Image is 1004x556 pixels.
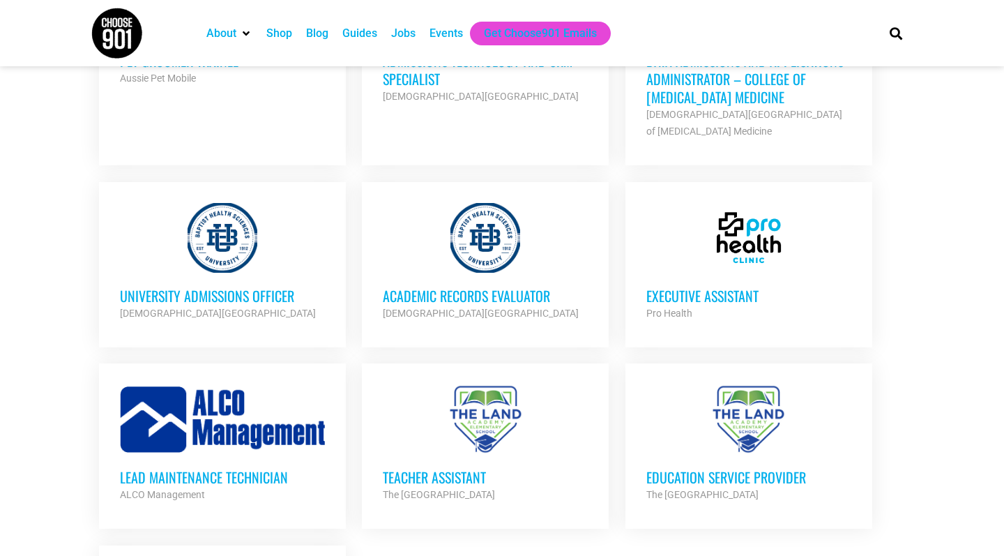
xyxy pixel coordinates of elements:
strong: [DEMOGRAPHIC_DATA][GEOGRAPHIC_DATA] of [MEDICAL_DATA] Medicine [646,109,842,137]
h3: Executive Assistant [646,287,851,305]
a: Jobs [391,25,416,42]
strong: The [GEOGRAPHIC_DATA] [646,489,759,500]
strong: Pro Health [646,308,692,319]
h3: University Admissions Officer [120,287,325,305]
div: Search [885,22,908,45]
a: Shop [266,25,292,42]
a: Education Service Provider The [GEOGRAPHIC_DATA] [625,363,872,524]
strong: [DEMOGRAPHIC_DATA][GEOGRAPHIC_DATA] [120,308,316,319]
a: Academic Records Evaluator [DEMOGRAPHIC_DATA][GEOGRAPHIC_DATA] [362,182,609,343]
h3: Admissions Technology and CRM Specialist [383,52,588,88]
a: Teacher Assistant The [GEOGRAPHIC_DATA] [362,363,609,524]
h3: Lead Maintenance Technician [120,468,325,486]
nav: Main nav [199,22,866,45]
a: Get Choose901 Emails [484,25,597,42]
a: Events [429,25,463,42]
div: About [199,22,259,45]
h3: Academic Records Evaluator [383,287,588,305]
h3: Data Admissions and Applications Administrator – College of [MEDICAL_DATA] Medicine [646,52,851,106]
a: About [206,25,236,42]
strong: [DEMOGRAPHIC_DATA][GEOGRAPHIC_DATA] [383,91,579,102]
strong: [DEMOGRAPHIC_DATA][GEOGRAPHIC_DATA] [383,308,579,319]
a: Blog [306,25,328,42]
h3: Pet Groomer Trainee [120,52,325,70]
strong: ALCO Management [120,489,205,500]
strong: The [GEOGRAPHIC_DATA] [383,489,495,500]
h3: Teacher Assistant [383,468,588,486]
a: University Admissions Officer [DEMOGRAPHIC_DATA][GEOGRAPHIC_DATA] [99,182,346,343]
a: Executive Assistant Pro Health [625,182,872,343]
strong: Aussie Pet Mobile [120,73,196,84]
a: Guides [342,25,377,42]
h3: Education Service Provider [646,468,851,486]
a: Lead Maintenance Technician ALCO Management [99,363,346,524]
